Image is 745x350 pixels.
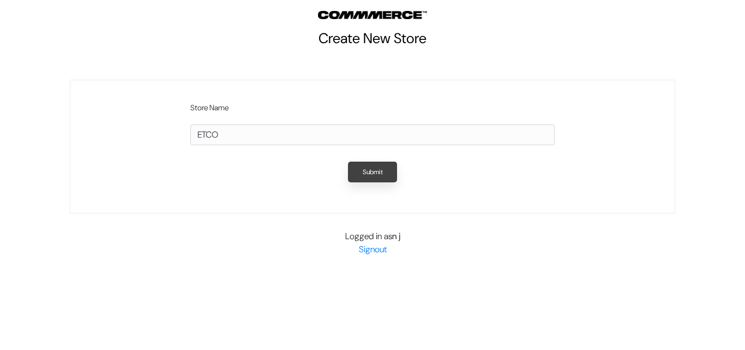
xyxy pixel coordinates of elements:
[348,162,397,182] button: Submit
[70,230,675,256] div: Logged in as
[318,11,427,19] img: Outdocart
[190,102,555,114] label: Store Name
[392,230,400,242] b: n j
[359,244,387,255] a: Signout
